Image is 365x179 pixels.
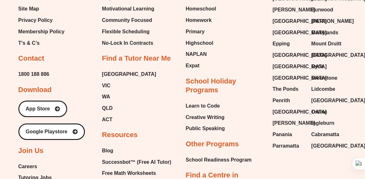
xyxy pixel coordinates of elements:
[102,27,156,36] a: Flexible Scheduling
[102,146,113,156] span: Blog
[186,101,225,111] a: Learn to Code
[272,73,327,83] span: [GEOGRAPHIC_DATA]
[186,38,216,48] a: Highschool
[272,107,327,117] span: [GEOGRAPHIC_DATA]
[18,38,65,48] a: T’s & C’s
[18,70,49,79] a: 1800 188 886
[272,62,327,71] span: [GEOGRAPHIC_DATA]
[186,27,216,36] a: Primary
[18,27,65,36] a: Membership Policy
[186,101,220,111] span: Learn to Code
[102,169,156,178] span: Free Math Worksheets
[186,61,200,70] span: Expat
[272,50,305,60] a: [GEOGRAPHIC_DATA]
[311,28,338,37] span: Merrylands
[311,84,335,94] span: Lidcombe
[272,5,305,15] a: [PERSON_NAME]
[311,73,337,83] span: Riverstone
[311,39,343,49] a: Mount Druitt
[18,38,40,48] span: T’s & C’s
[272,39,305,49] a: Epping
[102,130,138,140] h2: Resources
[102,92,110,102] span: WA
[311,17,343,26] a: [PERSON_NAME]
[18,85,52,95] h2: Download
[311,62,343,71] a: Ryde
[311,62,323,71] span: Ryde
[102,16,156,25] a: Community Focused
[186,16,212,25] span: Homework
[186,50,207,59] span: NAPLAN
[186,38,213,48] span: Highschool
[26,106,50,111] span: App Store
[18,162,37,171] span: Careers
[272,84,298,94] span: The Ponds
[18,146,43,156] h2: Join Us
[102,103,156,113] a: QLD
[186,124,225,133] a: Public Speaking
[311,107,327,117] span: Online
[311,50,343,60] a: [GEOGRAPHIC_DATA]
[186,16,216,25] a: Homework
[18,101,67,117] a: App Store
[186,113,225,122] a: Creative Writing
[272,96,290,105] span: Penrith
[272,84,305,94] a: The Ponds
[257,108,365,179] iframe: Chat Widget
[18,16,65,25] a: Privacy Policy
[311,5,343,15] a: Burwood
[102,38,153,48] span: No-Lock In Contracts
[311,5,333,15] span: Burwood
[272,107,305,117] a: [GEOGRAPHIC_DATA]
[102,157,171,167] span: Successbot™ (Free AI Tutor)
[102,169,178,178] a: Free Math Worksheets
[272,39,290,49] span: Epping
[186,140,239,149] h2: Other Programs
[272,62,305,71] a: [GEOGRAPHIC_DATA]
[102,146,178,156] a: Blog
[102,16,152,25] span: Community Focused
[311,84,343,94] a: Lidcombe
[102,92,156,102] a: WA
[272,96,305,105] a: Penrith
[18,162,73,171] a: Careers
[186,4,216,14] a: Homeschool
[186,61,216,70] a: Expat
[102,115,112,124] span: ACT
[26,129,67,134] span: Google Playstore
[272,28,327,37] span: [GEOGRAPHIC_DATA]
[186,27,205,36] span: Primary
[102,27,150,36] span: Flexible Scheduling
[272,50,327,60] span: [GEOGRAPHIC_DATA]
[18,123,85,140] a: Google Playstore
[272,73,305,83] a: [GEOGRAPHIC_DATA]
[272,28,305,37] a: [GEOGRAPHIC_DATA]
[18,4,65,14] a: Site Map
[102,157,178,167] a: Successbot™ (Free AI Tutor)
[186,155,252,165] a: School Readiness Program
[18,16,53,25] span: Privacy Policy
[272,17,327,26] span: [GEOGRAPHIC_DATA]
[311,107,343,117] a: Online
[18,54,44,63] h2: Contact
[102,70,156,79] a: [GEOGRAPHIC_DATA]
[102,81,156,90] a: VIC
[102,115,156,124] a: ACT
[102,4,156,14] a: Motivational Learning
[18,4,39,14] span: Site Map
[102,81,111,90] span: VIC
[102,54,171,63] h2: Find a Tutor Near Me
[272,17,305,26] a: [GEOGRAPHIC_DATA]
[186,77,263,95] h2: School Holiday Programs
[272,5,315,15] span: [PERSON_NAME]
[311,96,343,105] a: [GEOGRAPHIC_DATA]
[186,50,216,59] a: NAPLAN
[311,39,341,49] span: Mount Druitt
